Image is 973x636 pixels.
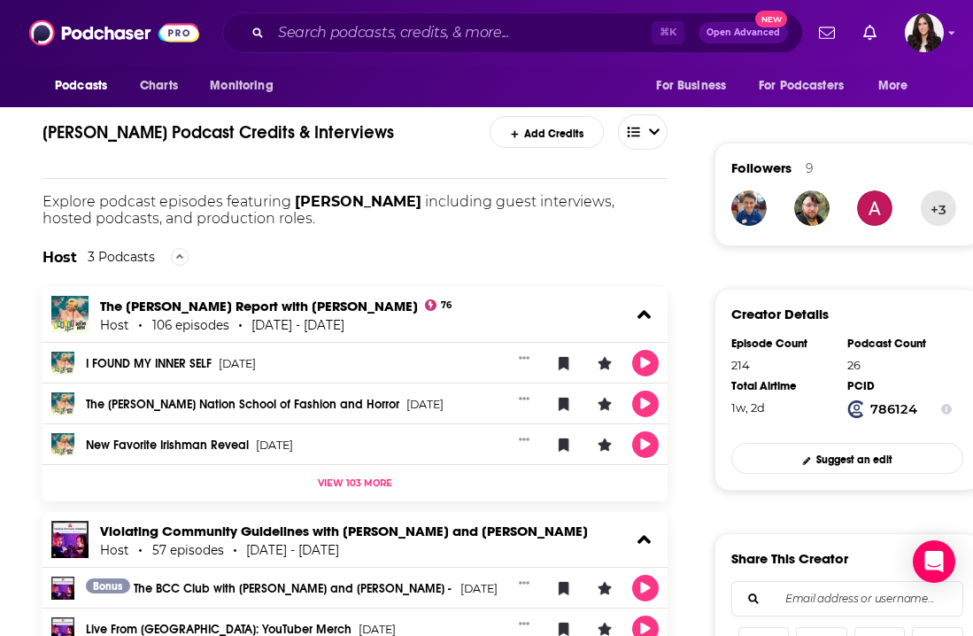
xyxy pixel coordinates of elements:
[86,624,351,636] a: Live From [GEOGRAPHIC_DATA]: YouTuber Merch
[42,249,77,266] h2: Host
[551,350,577,376] button: Bookmark Episode
[100,298,418,314] a: The Broski Report with Brittany Broski
[866,69,931,103] button: open menu
[921,190,956,226] button: +3
[406,399,444,411] span: [DATE]
[856,18,884,48] a: Show notifications dropdown
[512,575,537,593] button: Show More Button
[134,578,453,599] a: The BCC Club with [PERSON_NAME] and [PERSON_NAME] - Nepotism Babies
[51,577,74,600] img: The BCC Club with Sarah Schauer and Kendahl Landreth - Nepotism Babies
[652,21,684,44] span: ⌘ K
[847,358,952,372] div: 26
[93,581,122,592] span: Bonus
[591,350,618,376] button: Leave a Rating
[512,350,537,368] button: Show More Button
[806,160,814,176] div: 9
[746,582,948,616] input: Email address or username...
[128,69,189,103] a: Charts
[759,74,844,98] span: For Podcasters
[591,575,618,601] button: Leave a Rating
[318,477,392,489] span: View 103 more
[551,391,577,417] button: Bookmark Episode
[551,575,577,601] button: Bookmark Episode
[42,69,130,103] button: open menu
[512,391,537,408] button: Show More Button
[755,11,787,27] span: New
[591,391,618,417] button: Leave a Rating
[42,193,668,227] p: Explore podcast episodes featuring including guest interviews, hosted podcasts, and production ro...
[731,400,765,415] span: 222 hours, 2 minutes, 28 seconds
[512,616,537,633] button: Show More Button
[644,69,748,103] button: open menu
[707,28,780,37] span: Open Advanced
[731,581,963,617] div: Search followers
[618,114,668,150] button: open menu
[222,12,803,53] div: Search podcasts, credits, & more...
[100,523,588,539] a: Violating Community Guidelines with Brittany Broski and Sarah Schauer
[51,433,74,456] img: New Favorite Irishman Reveal
[51,521,89,558] img: Violating Community Guidelines with Brittany Broski and Sarah Schauer
[747,69,869,103] button: open menu
[905,13,944,52] span: Logged in as RebeccaShapiro
[632,391,659,417] button: Play
[271,19,652,47] input: Search podcasts, credits, & more...
[359,624,396,636] span: [DATE]
[86,439,249,452] a: New Favorite Irishman Reveal
[632,431,659,458] button: Play
[86,399,399,411] a: The [PERSON_NAME] Nation School of Fashion and Horror
[847,337,952,351] div: Podcast Count
[219,358,256,370] span: [DATE]
[699,22,788,43] button: Open AdvancedNew
[42,227,668,287] div: The Host is the on-air master of ceremonies of the podcast and a consistent presence on every epi...
[812,18,842,48] a: Show notifications dropdown
[490,116,604,147] a: Add Credits
[55,74,107,98] span: Podcasts
[51,296,89,333] img: The Broski Report with Brittany Broski
[51,352,74,375] img: I FOUND MY INNER SELF
[847,379,952,393] div: PCID
[847,400,865,418] img: Podchaser Creator ID logo
[731,306,829,322] h3: Creator Details
[731,443,963,474] a: Suggest an edit
[941,400,952,418] button: Show Info
[731,550,848,567] h3: Share This Creator
[731,337,836,351] div: Episode Count
[731,379,836,393] div: Total Airtime
[632,350,659,376] button: Play
[591,431,618,458] button: Leave a Rating
[256,439,293,452] span: [DATE]
[42,114,455,150] h1: Brittany Broski's Podcast Credits & Interviews
[512,431,537,449] button: Show More Button
[857,190,892,226] img: alorettam
[731,159,792,176] span: Followers
[140,74,178,98] span: Charts
[441,302,452,309] span: 76
[100,543,339,557] div: Host 57 episodes [DATE] - [DATE]
[29,16,199,50] img: Podchaser - Follow, Share and Rate Podcasts
[425,299,452,311] a: 76
[905,13,944,52] img: User Profile
[551,431,577,458] button: Bookmark Episode
[878,74,908,98] span: More
[632,575,659,601] button: Play
[913,540,955,583] div: Open Intercom Messenger
[731,190,767,226] img: jaydanbarnes
[88,249,155,265] div: 3 Podcasts
[731,358,836,372] div: 214
[870,401,917,417] strong: 786124
[86,358,212,370] a: I FOUND MY INNER SELF
[905,13,944,52] button: Show profile menu
[656,74,726,98] span: For Business
[460,578,498,599] span: [DATE]
[794,190,830,226] img: thatguykyle
[295,193,421,210] span: [PERSON_NAME]
[210,74,273,98] span: Monitoring
[197,69,296,103] button: open menu
[100,318,344,332] div: Host 106 episodes [DATE] - [DATE]
[51,392,74,415] img: The Broski Nation School of Fashion and Horror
